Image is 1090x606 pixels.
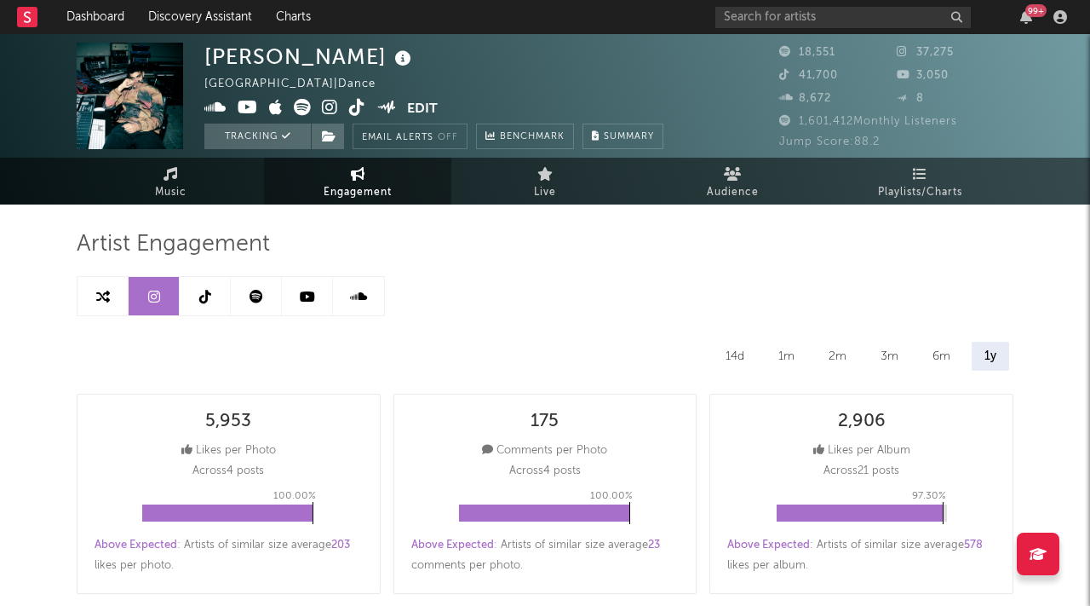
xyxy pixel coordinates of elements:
div: Comments per Photo [482,441,607,461]
span: 1,601,412 Monthly Listeners [779,116,957,127]
p: Across 21 posts [823,461,899,482]
span: Benchmark [500,127,565,147]
em: Off [438,133,458,142]
div: : Artists of similar size average comments per photo . [411,535,680,576]
div: [GEOGRAPHIC_DATA] | Dance [204,74,395,95]
p: 97.30 % [912,486,946,506]
div: 1m [766,342,807,371]
span: 203 [331,540,350,551]
div: 5,953 [205,412,251,432]
p: Across 4 posts [192,461,264,482]
button: Tracking [204,124,311,149]
div: 175 [531,412,559,432]
div: 1y [972,342,1009,371]
div: : Artists of similar size average likes per album . [727,535,995,576]
span: 3,050 [897,70,949,81]
p: Across 4 posts [509,461,581,482]
span: 41,700 [779,70,838,81]
div: 14d [713,342,757,371]
div: Likes per Photo [181,441,276,461]
div: 2m [816,342,859,371]
span: Above Expected [411,540,494,551]
input: Search for artists [715,7,971,28]
button: 99+ [1020,10,1032,24]
div: Likes per Album [813,441,910,461]
a: Engagement [264,158,451,205]
div: 3m [868,342,911,371]
span: Jump Score: 88.2 [779,136,880,147]
span: Audience [707,182,759,203]
span: 37,275 [897,47,954,58]
button: Edit [407,99,438,120]
p: 100.00 % [590,486,633,506]
span: Engagement [324,182,392,203]
span: Above Expected [727,540,810,551]
a: Playlists/Charts [826,158,1013,205]
span: 8 [897,93,924,104]
span: Artist Engagement [77,234,270,255]
div: 6m [920,342,963,371]
a: Audience [639,158,826,205]
span: 8,672 [779,93,831,104]
span: 18,551 [779,47,835,58]
span: 578 [964,540,983,551]
span: Live [534,182,556,203]
p: 100.00 % [273,486,316,506]
span: 23 [648,540,660,551]
a: Live [451,158,639,205]
button: Email AlertsOff [353,124,468,149]
a: Music [77,158,264,205]
div: 99 + [1025,4,1047,17]
span: Playlists/Charts [878,182,962,203]
button: Summary [582,124,663,149]
div: 2,906 [838,412,886,432]
span: Summary [604,132,654,141]
span: Above Expected [95,540,177,551]
div: : Artists of similar size average likes per photo . [95,535,363,576]
span: Music [155,182,186,203]
div: [PERSON_NAME] [204,43,416,71]
a: Benchmark [476,124,574,149]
